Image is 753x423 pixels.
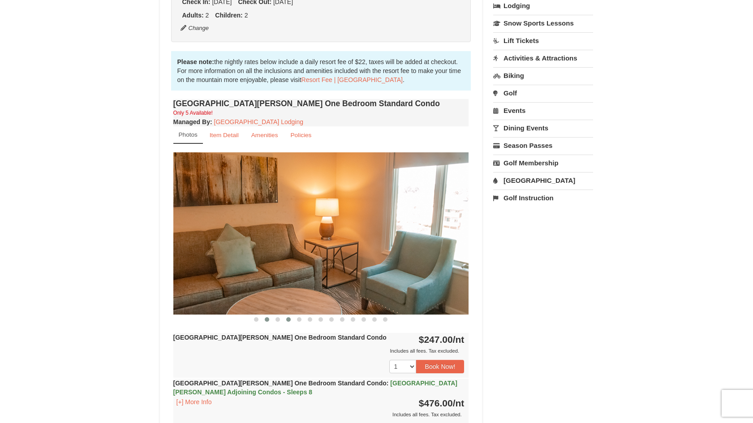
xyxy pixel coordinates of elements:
a: Amenities [245,126,284,144]
div: Includes all fees. Tax excluded. [173,346,465,355]
a: Dining Events [493,120,593,136]
span: 2 [245,12,248,19]
small: Photos [179,131,198,138]
span: /nt [453,398,465,408]
a: Resort Fee | [GEOGRAPHIC_DATA] [301,76,403,83]
a: Snow Sports Lessons [493,15,593,31]
div: the nightly rates below include a daily resort fee of $22, taxes will be added at checkout. For m... [171,51,471,91]
button: Change [180,23,210,33]
button: Book Now! [416,360,465,373]
a: Golf [493,85,593,101]
small: Only 5 Available! [173,110,213,116]
a: Biking [493,67,593,84]
span: 2 [206,12,209,19]
button: [+] More Info [173,397,215,407]
a: Policies [284,126,317,144]
h4: [GEOGRAPHIC_DATA][PERSON_NAME] One Bedroom Standard Condo [173,99,469,108]
span: /nt [453,334,465,345]
strong: [GEOGRAPHIC_DATA][PERSON_NAME] One Bedroom Standard Condo [173,334,387,341]
a: Activities & Attractions [493,50,593,66]
span: $476.00 [419,398,453,408]
a: Events [493,102,593,119]
a: [GEOGRAPHIC_DATA] [493,172,593,189]
span: Managed By [173,118,210,125]
a: Golf Instruction [493,190,593,206]
strong: : [173,118,212,125]
div: Includes all fees. Tax excluded. [173,410,465,419]
a: Photos [173,126,203,144]
strong: Children: [215,12,242,19]
strong: $247.00 [419,334,465,345]
a: Season Passes [493,137,593,154]
a: Golf Membership [493,155,593,171]
a: [GEOGRAPHIC_DATA] Lodging [214,118,303,125]
strong: Adults: [182,12,204,19]
a: Lift Tickets [493,32,593,49]
span: : [387,380,389,387]
small: Item Detail [210,132,239,138]
strong: [GEOGRAPHIC_DATA][PERSON_NAME] One Bedroom Standard Condo [173,380,457,396]
small: Amenities [251,132,278,138]
strong: Please note: [177,58,214,65]
small: Policies [290,132,311,138]
a: Item Detail [204,126,245,144]
img: 18876286-190-c668afff.jpg [173,152,469,314]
